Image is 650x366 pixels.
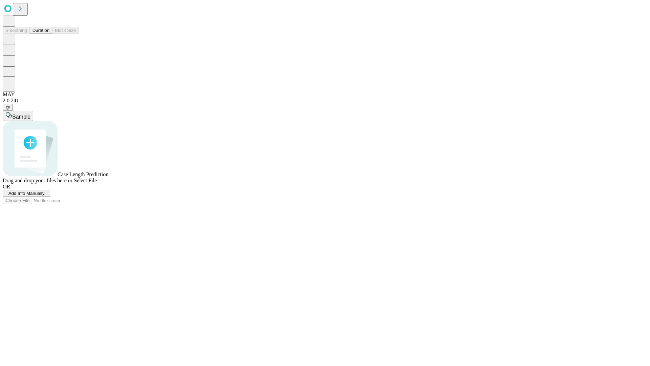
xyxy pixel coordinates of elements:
[5,105,10,110] span: @
[58,171,108,177] span: Case Length Prediction
[3,178,72,183] span: Drag and drop your files here or
[3,27,30,34] button: Smoothing
[52,27,79,34] button: Block Size
[3,190,50,197] button: Add Info Manually
[12,114,30,120] span: Sample
[3,91,647,98] div: MAY
[3,111,33,121] button: Sample
[74,178,97,183] span: Select File
[3,184,10,189] span: OR
[3,98,647,104] div: 2.0.241
[30,27,52,34] button: Duration
[8,191,45,196] span: Add Info Manually
[3,104,13,111] button: @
